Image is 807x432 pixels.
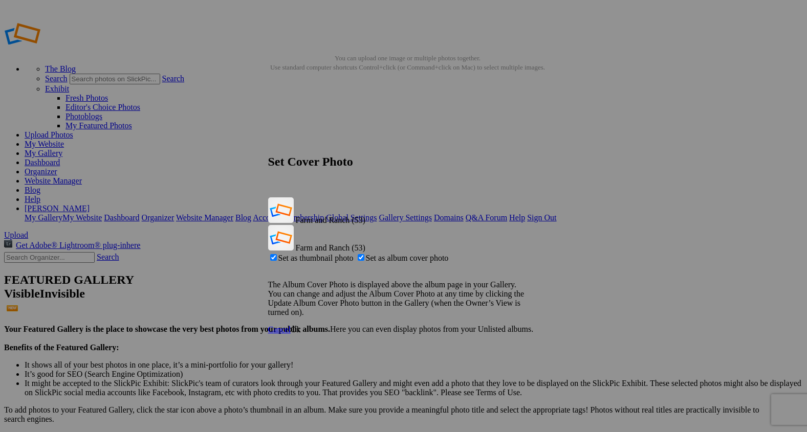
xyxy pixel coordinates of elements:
span: Set as thumbnail photo [278,254,354,262]
span: Farm and Ranch (53) [296,243,365,252]
span: Set as album cover photo [366,254,449,262]
span: Ok [291,325,301,334]
p: The Album Cover Photo is displayed above the album page in your Gallery. You can change and adjus... [268,280,539,317]
input: Set as album cover photo [358,254,364,261]
a: Cancel [268,325,291,334]
input: Set as thumbnail photo [270,254,277,261]
h2: Set Cover Photo [268,155,539,169]
span: Farm and Ranch (53) [296,216,365,224]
